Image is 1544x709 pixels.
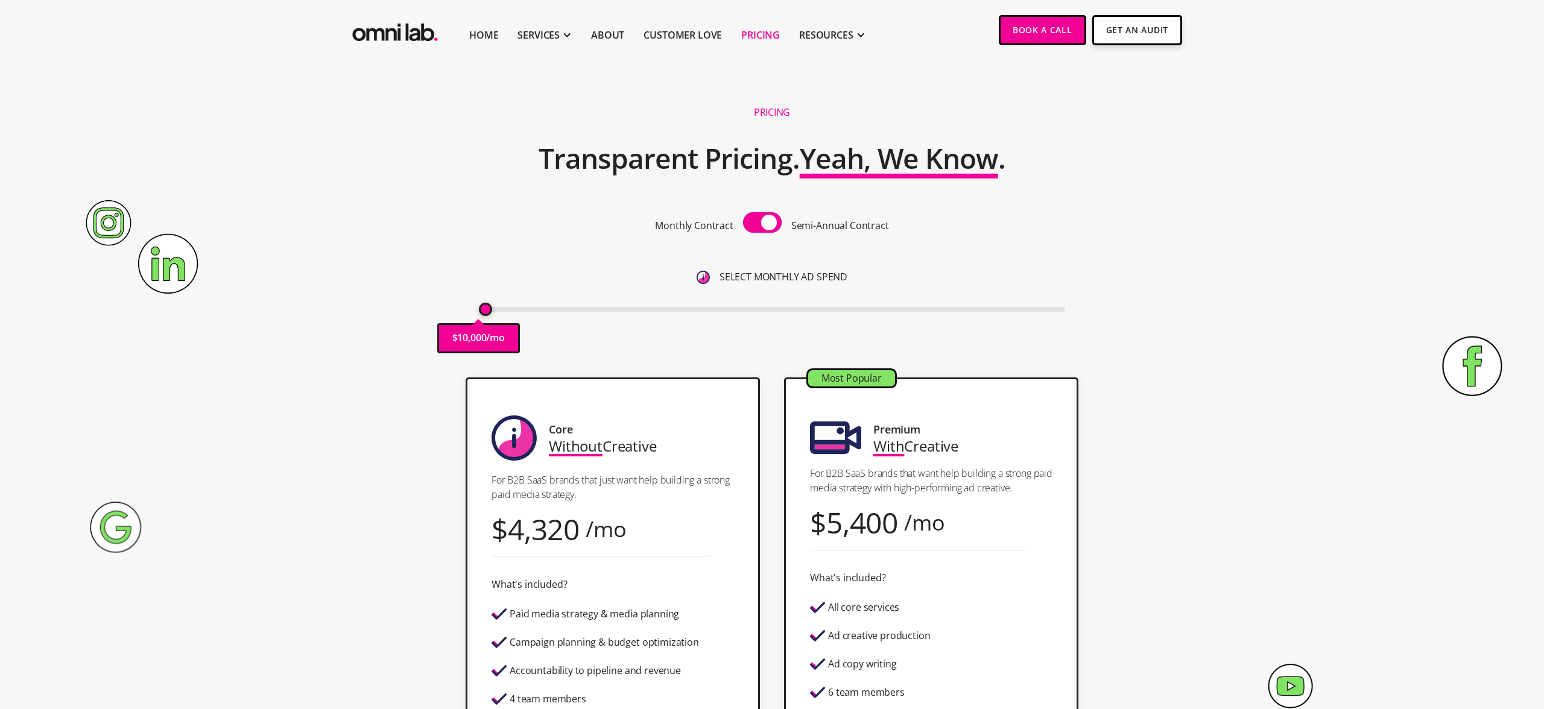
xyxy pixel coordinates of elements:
[591,28,624,42] a: About
[873,436,904,456] span: With
[510,694,586,704] div: 4 team members
[469,28,498,42] a: Home
[586,521,627,537] div: /mo
[873,421,920,438] div: Premium
[508,521,580,537] div: 4,320
[1327,570,1544,709] iframe: Chat Widget
[873,438,958,454] div: Creative
[517,28,560,42] div: SERVICES
[828,602,899,613] div: All core services
[549,421,572,438] div: Core
[549,436,603,456] span: Without
[828,687,905,698] div: 6 team members
[644,28,722,42] a: Customer Love
[800,139,998,177] span: Yeah, We Know
[720,269,847,285] p: SELECT MONTHLY AD SPEND
[810,570,885,586] div: What's included?
[457,330,486,346] p: 10,000
[754,106,790,119] h1: Pricing
[350,15,440,45] img: Omni Lab: B2B SaaS Demand Generation Agency
[492,576,567,593] div: What's included?
[697,271,710,284] img: 6410812402e99d19b372aa32_omni-nav-info.svg
[810,466,1052,495] p: For B2B SaaS brands that want help building a strong paid media strategy with high-performing ad ...
[486,330,505,346] p: /mo
[904,514,945,531] div: /mo
[999,15,1086,45] a: Book a Call
[539,134,1005,183] h2: Transparent Pricing. .
[655,218,733,234] p: Monthly Contract
[799,28,853,42] div: RESOURCES
[826,514,898,531] div: 5,400
[549,438,657,454] div: Creative
[828,659,897,669] div: Ad copy writing
[492,521,508,537] div: $
[452,330,458,346] p: $
[810,514,826,531] div: $
[1092,15,1182,45] a: Get An Audit
[510,666,681,676] div: Accountability to pipeline and revenue
[741,28,780,42] a: Pricing
[828,631,930,641] div: Ad creative production
[492,473,734,502] p: For B2B SaaS brands that just want help building a strong paid media strategy.
[350,15,440,45] a: home
[510,609,679,619] div: Paid media strategy & media planning
[510,637,699,648] div: Campaign planning & budget optimization
[791,218,889,234] p: Semi-Annual Contract
[808,370,895,386] div: Most Popular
